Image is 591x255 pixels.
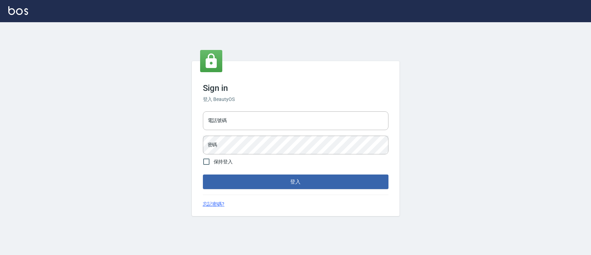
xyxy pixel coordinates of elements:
img: Logo [8,6,28,15]
span: 保持登入 [214,158,233,165]
h6: 登入 BeautyOS [203,96,388,103]
a: 忘記密碼? [203,201,225,208]
h3: Sign in [203,83,388,93]
button: 登入 [203,175,388,189]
